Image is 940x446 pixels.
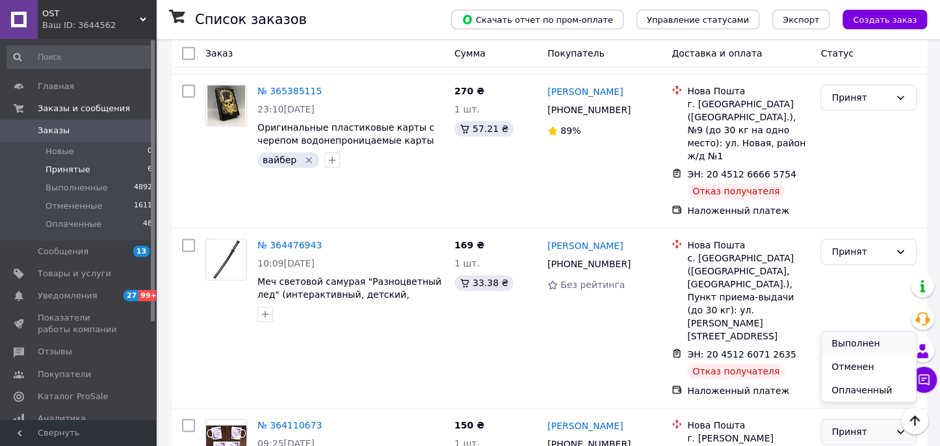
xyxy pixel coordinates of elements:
span: ЭН: 20 4512 6666 5754 [687,169,796,179]
span: 27 [124,290,138,301]
div: Принят [831,90,890,105]
span: Скачать отчет по пром-оплате [462,14,613,25]
span: Сообщения [38,246,88,257]
span: 1 шт. [454,104,480,114]
div: с. [GEOGRAPHIC_DATA] ([GEOGRAPHIC_DATA], [GEOGRAPHIC_DATA].), Пункт приема-выдачи (до 30 кг): ул.... [687,252,810,343]
span: Доставка и оплата [672,48,762,59]
span: Сумма [454,48,486,59]
a: № 364110673 [257,420,322,430]
span: Принятые [46,164,90,176]
div: 33.38 ₴ [454,275,514,291]
span: Выполненные [46,182,108,194]
span: Отмененные [46,200,102,212]
svg: Удалить метку [304,155,314,165]
span: OST [42,8,140,20]
span: 4892 [134,182,152,194]
span: Статус [820,48,854,59]
div: Наложенный платеж [687,204,810,217]
a: № 365385115 [257,86,322,96]
span: 169 ₴ [454,240,484,250]
div: Нова Пошта [687,419,810,432]
div: Ваш ID: 3644562 [42,20,156,31]
span: 270 ₴ [454,86,484,96]
span: Заказ [205,48,233,59]
img: Фото товару [207,85,246,125]
div: Принят [831,244,890,259]
a: Оригинальные пластиковые карты с черепом водонепроницаемые карты для покера ОСТ [257,122,434,159]
a: [PERSON_NAME] [547,419,623,432]
span: вайбер [263,155,296,165]
span: Аналитика [38,413,86,425]
div: Отказ получателя [687,183,785,199]
a: Фото товару [205,239,247,280]
div: г. [GEOGRAPHIC_DATA] ([GEOGRAPHIC_DATA].), №9 (до 30 кг на одно место): ул. Новая, район ж/д №1 [687,98,810,163]
li: Выполнен [821,332,916,355]
span: 6 [148,164,152,176]
span: Каталог ProSale [38,391,108,402]
span: Создать заказ [853,15,917,25]
span: Заказы и сообщения [38,103,130,114]
img: Фото товару [211,239,242,280]
span: Отзывы [38,346,72,358]
a: Меч световой самурая "Разноцветный лед" (интерактивный, детский, складной) ОСТ [257,276,441,313]
span: Покупатели [38,369,91,380]
span: Оплаченные [46,218,101,230]
span: Товары и услуги [38,268,111,280]
span: 99+ [138,290,160,301]
div: 57.21 ₴ [454,121,514,137]
div: [PHONE_NUMBER] [545,101,633,119]
span: Заказы [38,125,70,137]
span: 23:10[DATE] [257,104,315,114]
a: Создать заказ [829,14,927,24]
span: 13 [133,246,150,257]
div: Нова Пошта [687,85,810,98]
span: Новые [46,146,74,157]
button: Создать заказ [842,10,927,29]
li: Оплаченный [821,378,916,402]
span: 0 [148,146,152,157]
span: Управление статусами [647,15,749,25]
div: [PHONE_NUMBER] [545,255,633,273]
span: Уведомления [38,290,97,302]
button: Управление статусами [636,10,759,29]
span: 89% [560,125,581,136]
button: Экспорт [772,10,829,29]
li: Отменен [821,355,916,378]
h1: Список заказов [195,12,307,27]
span: Главная [38,81,74,92]
span: 1611 [134,200,152,212]
span: 1 шт. [454,258,480,269]
button: Чат с покупателем [911,367,937,393]
span: Без рейтинга [560,280,625,290]
div: Нова Пошта [687,239,810,252]
input: Поиск [7,46,153,69]
a: № 364476943 [257,240,322,250]
div: Отказ получателя [687,363,785,379]
span: Покупатель [547,48,605,59]
span: Показатели работы компании [38,312,120,335]
div: Наложенный платеж [687,384,810,397]
span: 150 ₴ [454,420,484,430]
span: Экспорт [783,15,819,25]
div: Принят [831,425,890,439]
a: [PERSON_NAME] [547,239,623,252]
a: Фото товару [205,85,247,126]
button: Скачать отчет по пром-оплате [451,10,623,29]
a: [PERSON_NAME] [547,85,623,98]
span: 10:09[DATE] [257,258,315,269]
span: ЭН: 20 4512 6071 2635 [687,349,796,360]
span: 48 [143,218,152,230]
button: Наверх [901,407,928,434]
